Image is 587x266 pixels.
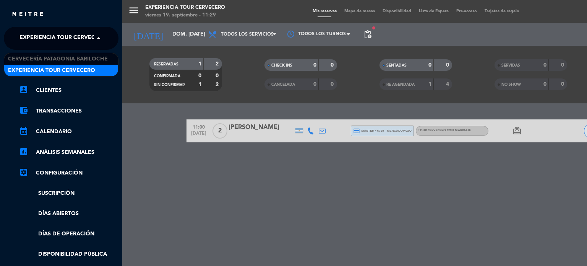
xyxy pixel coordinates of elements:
[8,55,108,64] span: Cervecería Patagonia Bariloche
[8,66,95,75] span: Experiencia Tour Cervecero
[19,209,118,218] a: Días abiertos
[19,127,118,136] a: calendar_monthCalendario
[19,85,28,94] i: account_box
[19,30,107,46] span: Experiencia Tour Cervecero
[19,148,118,157] a: assessmentANÁLISIS SEMANALES
[19,168,28,177] i: settings_applications
[19,106,28,115] i: account_balance_wallet
[19,168,118,178] a: Configuración
[19,189,118,198] a: Suscripción
[19,106,118,116] a: account_balance_walletTransacciones
[19,126,28,135] i: calendar_month
[11,11,44,17] img: MEITRE
[19,147,28,156] i: assessment
[19,230,118,238] a: Días de Operación
[19,250,118,259] a: Disponibilidad pública
[19,86,118,95] a: account_boxClientes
